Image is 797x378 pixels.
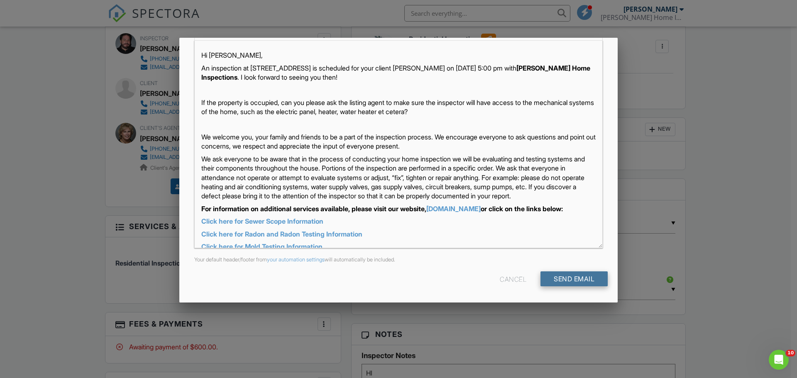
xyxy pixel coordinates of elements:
[540,271,608,286] input: Send Email
[786,350,795,356] span: 10
[201,132,596,151] p: We welcome you, your family and friends to be a part of the inspection process. We encourage ever...
[201,242,323,251] a: Click here for Mold Testing Information
[500,271,526,286] div: Cancel
[201,205,426,213] strong: For information on additional services available, please visit our website,
[201,230,362,238] a: Click here for Radon and Radon Testing Information
[201,64,590,81] strong: [PERSON_NAME] Home Inspections
[426,205,481,213] a: [DOMAIN_NAME]
[201,98,596,117] p: If the property is occupied, can you please ask the listing agent to make sure the inspector will...
[481,205,563,213] strong: or click on the links below:
[201,51,596,60] p: Hi [PERSON_NAME],
[201,63,596,82] p: An inspection at [STREET_ADDRESS] is scheduled for your client [PERSON_NAME] on [DATE] 5:00 pm wi...
[769,350,789,370] iframe: Intercom live chat
[201,154,596,201] p: We ask everyone to be aware that in the process of conducting your home inspection we will be eva...
[201,217,323,225] a: Click here for Sewer Scope Information
[189,256,608,263] div: Your default header/footer from will automatically be included.
[267,256,325,263] a: your automation settings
